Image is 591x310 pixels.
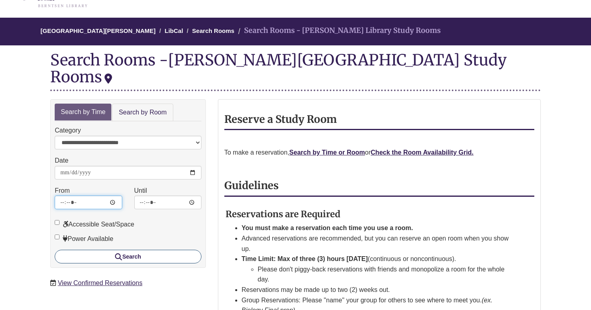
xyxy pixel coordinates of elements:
label: Accessible Seat/Space [55,219,134,230]
button: Search [55,250,201,263]
strong: Time Limit: Max of three (3) hours [DATE] [242,255,368,262]
a: Search by Time or Room [289,149,365,156]
input: Accessible Seat/Space [55,220,60,225]
nav: Breadcrumb [50,18,541,45]
a: Search Rooms [192,27,234,34]
label: Power Available [55,234,113,244]
div: [PERSON_NAME][GEOGRAPHIC_DATA] Study Rooms [50,50,507,86]
strong: Guidelines [224,179,279,192]
a: [GEOGRAPHIC_DATA][PERSON_NAME] [41,27,156,34]
li: Advanced reservations are recommended, but you can reserve an open room when you show up. [242,233,515,254]
li: Please don't piggy-back reservations with friends and monopolize a room for the whole day. [258,264,515,285]
div: Search Rooms - [50,51,541,91]
li: Reservations may be made up to two (2) weeks out. [242,285,515,295]
label: Date [55,155,68,166]
a: Search by Time [55,104,111,121]
strong: Reservations are Required [226,208,341,220]
li: Search Rooms - [PERSON_NAME] Library Study Rooms [236,25,441,37]
strong: You must make a reservation each time you use a room. [242,224,413,231]
a: Search by Room [112,104,173,122]
label: Category [55,125,81,136]
input: Power Available [55,235,60,239]
label: From [55,186,70,196]
li: (continuous or noncontinuous). [242,254,515,285]
a: Check the Room Availability Grid. [371,149,474,156]
strong: Reserve a Study Room [224,113,337,126]
a: LibCal [165,27,183,34]
p: To make a reservation, or [224,147,534,158]
a: View Confirmed Reservations [58,279,142,286]
label: Until [134,186,147,196]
